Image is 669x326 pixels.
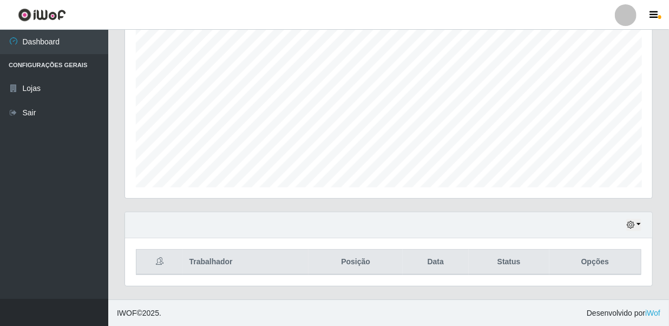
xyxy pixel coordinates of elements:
img: CoreUI Logo [18,8,66,22]
th: Trabalhador [183,250,309,275]
th: Status [469,250,549,275]
span: Desenvolvido por [587,308,660,319]
th: Opções [549,250,641,275]
th: Data [403,250,469,275]
span: © 2025 . [117,308,161,319]
th: Posição [309,250,403,275]
a: iWof [645,309,660,317]
span: IWOF [117,309,137,317]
